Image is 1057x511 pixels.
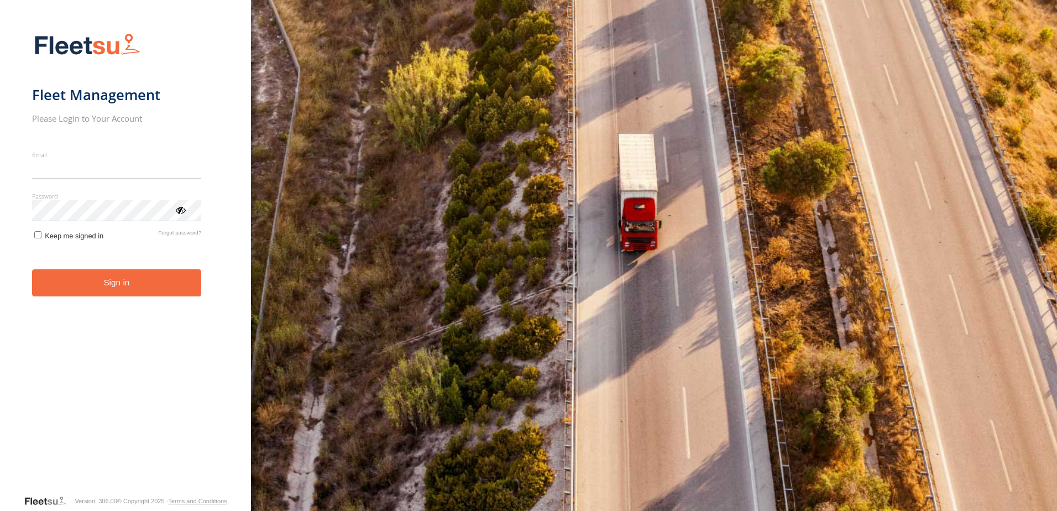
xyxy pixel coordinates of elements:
[32,192,202,200] label: Password
[75,498,117,504] div: Version: 306.00
[32,150,202,159] label: Email
[32,27,219,494] form: main
[45,232,103,240] span: Keep me signed in
[32,269,202,296] button: Sign in
[168,498,227,504] a: Terms and Conditions
[34,231,41,238] input: Keep me signed in
[117,498,227,504] div: © Copyright 2025 -
[32,113,202,124] h2: Please Login to Your Account
[175,204,186,215] div: ViewPassword
[32,86,202,104] h1: Fleet Management
[32,31,143,59] img: Fleetsu
[158,230,201,240] a: Forgot password?
[24,496,75,507] a: Visit our Website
